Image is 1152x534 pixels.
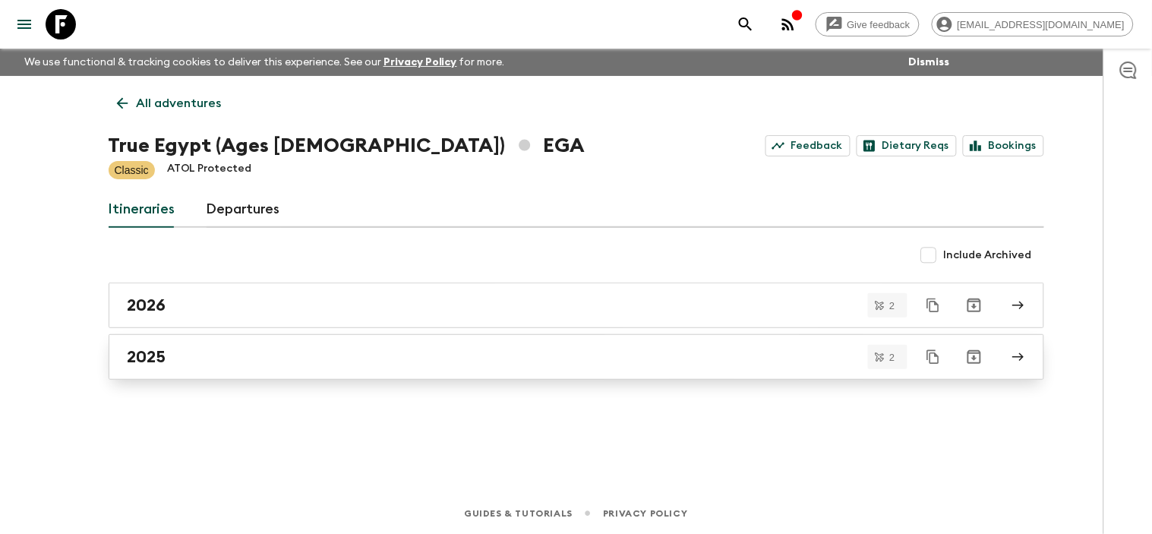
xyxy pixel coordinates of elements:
div: [EMAIL_ADDRESS][DOMAIN_NAME] [932,12,1134,36]
button: Archive [959,290,989,321]
a: Give feedback [816,12,920,36]
a: Bookings [963,135,1044,156]
span: 2 [880,301,904,311]
p: All adventures [137,94,222,112]
a: Guides & Tutorials [464,505,573,522]
button: search adventures [731,9,761,39]
button: Duplicate [920,292,947,319]
p: We use functional & tracking cookies to deliver this experience. See our for more. [18,49,511,76]
h2: 2026 [128,295,166,315]
a: Privacy Policy [603,505,687,522]
a: Privacy Policy [383,57,457,68]
p: Classic [115,163,149,178]
a: Departures [207,191,281,228]
button: Dismiss [905,52,954,73]
a: Itineraries [109,191,176,228]
a: 2026 [109,283,1044,328]
h1: True Egypt (Ages [DEMOGRAPHIC_DATA]) EGA [109,131,585,161]
span: Give feedback [839,19,919,30]
p: ATOL Protected [167,161,252,179]
a: Dietary Reqs [857,135,957,156]
button: Archive [959,342,989,372]
a: All adventures [109,88,230,118]
button: Duplicate [920,343,947,371]
span: 2 [880,352,904,362]
h2: 2025 [128,347,166,367]
a: Feedback [765,135,851,156]
span: Include Archived [944,248,1032,263]
a: 2025 [109,334,1044,380]
span: [EMAIL_ADDRESS][DOMAIN_NAME] [949,19,1133,30]
button: menu [9,9,39,39]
